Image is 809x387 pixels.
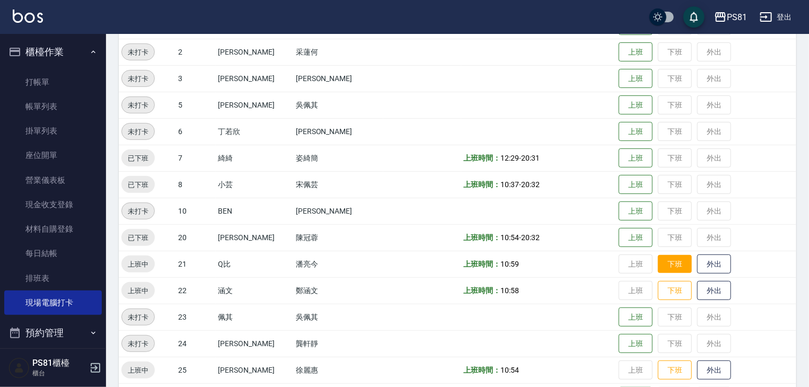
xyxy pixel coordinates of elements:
b: 上班時間： [464,180,501,189]
b: 上班時間： [464,154,501,162]
td: 22 [175,277,216,304]
td: 10 [175,198,216,224]
td: 宋佩芸 [293,171,383,198]
a: 現場電腦打卡 [4,291,102,315]
td: 龔軒靜 [293,330,383,357]
span: 20:31 [521,154,540,162]
span: 10:54 [500,233,519,242]
img: Logo [13,10,43,23]
a: 帳單列表 [4,94,102,119]
span: 未打卡 [122,100,154,111]
p: 櫃台 [32,368,86,378]
button: 上班 [619,122,653,142]
a: 材料自購登錄 [4,217,102,241]
button: 外出 [697,281,731,301]
td: 姿綺簡 [293,145,383,171]
span: 已下班 [121,179,155,190]
button: 上班 [619,228,653,248]
button: 下班 [658,281,692,301]
a: 現金收支登錄 [4,192,102,217]
button: 上班 [619,69,653,89]
button: 登出 [755,7,796,27]
h5: PS81櫃檯 [32,358,86,368]
button: 下班 [658,360,692,380]
button: 櫃檯作業 [4,38,102,66]
td: 20 [175,224,216,251]
span: 未打卡 [122,312,154,323]
span: 上班中 [121,365,155,376]
td: 丁若欣 [216,118,293,145]
span: 20:32 [521,180,540,189]
td: 徐麗惠 [293,357,383,383]
td: 綺綺 [216,145,293,171]
span: 未打卡 [122,126,154,137]
span: 已下班 [121,153,155,164]
td: [PERSON_NAME] [216,65,293,92]
b: 上班時間： [464,260,501,268]
button: 預約管理 [4,319,102,347]
td: 5 [175,92,216,118]
td: 涵文 [216,277,293,304]
td: [PERSON_NAME] [293,198,383,224]
b: 上班時間： [464,286,501,295]
td: 3 [175,65,216,92]
td: BEN [216,198,293,224]
button: 上班 [619,307,653,327]
td: 吳佩其 [293,304,383,330]
span: 上班中 [121,259,155,270]
td: 7 [175,145,216,171]
td: 21 [175,251,216,277]
td: - [461,171,617,198]
span: 未打卡 [122,206,154,217]
td: 24 [175,330,216,357]
span: 已下班 [121,232,155,243]
a: 打帳單 [4,70,102,94]
button: 外出 [697,360,731,380]
td: [PERSON_NAME] [293,118,383,145]
td: 23 [175,304,216,330]
button: 外出 [697,254,731,274]
button: 上班 [619,175,653,195]
td: Q比 [216,251,293,277]
td: 陳冠蓉 [293,224,383,251]
span: 12:29 [500,154,519,162]
span: 10:59 [500,260,519,268]
span: 10:54 [500,366,519,374]
td: [PERSON_NAME] [216,357,293,383]
div: PS81 [727,11,747,24]
td: 鄭涵文 [293,277,383,304]
td: [PERSON_NAME] [216,330,293,357]
td: 佩其 [216,304,293,330]
td: 潘亮今 [293,251,383,277]
button: 上班 [619,95,653,115]
button: PS81 [710,6,751,28]
a: 座位開單 [4,143,102,168]
button: save [683,6,705,28]
img: Person [8,357,30,379]
td: 6 [175,118,216,145]
a: 排班表 [4,266,102,291]
span: 上班中 [121,285,155,296]
span: 10:58 [500,286,519,295]
td: [PERSON_NAME] [216,224,293,251]
td: [PERSON_NAME] [293,65,383,92]
button: 上班 [619,334,653,354]
b: 上班時間： [464,366,501,374]
td: 25 [175,357,216,383]
a: 掛單列表 [4,119,102,143]
td: 吳佩其 [293,92,383,118]
button: 上班 [619,42,653,62]
b: 上班時間： [464,233,501,242]
span: 10:37 [500,180,519,189]
button: 上班 [619,148,653,168]
td: 小芸 [216,171,293,198]
td: 2 [175,39,216,65]
a: 每日結帳 [4,241,102,266]
td: [PERSON_NAME] [216,39,293,65]
span: 20:32 [521,233,540,242]
td: 8 [175,171,216,198]
span: 未打卡 [122,47,154,58]
button: 下班 [658,255,692,274]
span: 未打卡 [122,73,154,84]
span: 未打卡 [122,338,154,349]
